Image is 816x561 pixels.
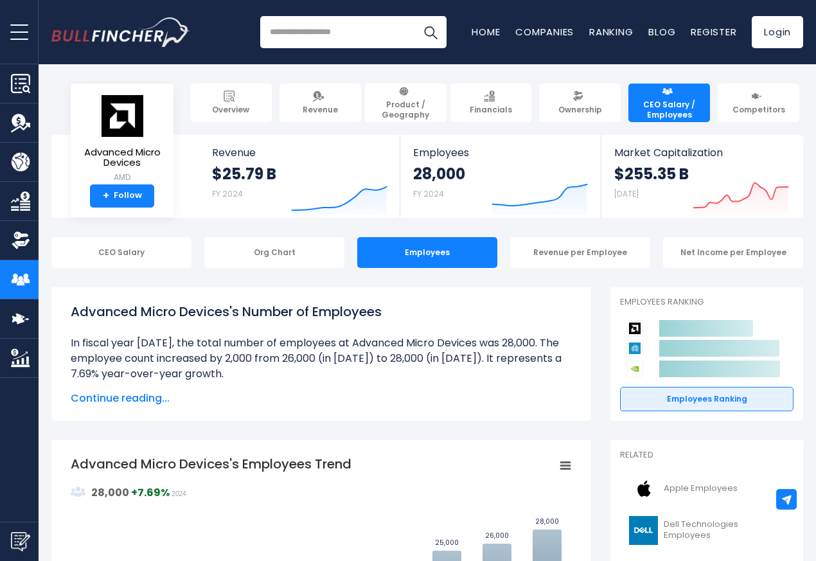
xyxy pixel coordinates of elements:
a: Dell Technologies Employees [620,513,794,548]
span: 2024 [172,490,186,497]
small: FY 2024 [212,188,243,199]
img: Ownership [11,231,30,250]
a: +Follow [90,184,154,208]
span: Market Capitalization [614,147,789,159]
tspan: Advanced Micro Devices's Employees Trend [71,455,351,473]
small: [DATE] [614,188,639,199]
span: Employees [413,147,587,159]
a: Product / Geography [365,84,447,122]
span: Revenue [212,147,387,159]
strong: + [103,190,109,202]
strong: + [131,485,170,500]
div: Net Income per Employee [663,237,803,268]
li: In fiscal year [DATE], the total number of employees at Advanced Micro Devices was 28,000. The em... [71,335,572,382]
span: Revenue [303,105,338,115]
h1: Advanced Micro Devices's Number of Employees [71,302,572,321]
small: AMD [81,172,163,183]
span: Advanced Micro Devices [81,147,163,168]
a: Revenue $25.79 B FY 2024 [199,135,400,218]
div: Employees [357,237,497,268]
img: graph_employee_icon.svg [71,485,86,500]
span: Competitors [732,105,785,115]
a: Register [691,25,736,39]
img: DELL logo [628,516,660,545]
text: 25,000 [435,538,459,548]
a: Home [472,25,500,39]
span: Apple Employees [664,483,738,494]
strong: 28,000 [413,164,465,184]
a: Financials [450,84,532,122]
strong: 7.69% [137,485,170,500]
a: CEO Salary / Employees [628,84,710,122]
img: Advanced Micro Devices competitors logo [626,320,643,337]
a: Blog [648,25,675,39]
a: Login [752,16,803,48]
img: Bullfincher logo [51,17,190,47]
img: AAPL logo [628,474,660,503]
strong: 28,000 [91,485,129,500]
a: Go to homepage [51,17,190,47]
strong: $25.79 B [212,164,276,184]
a: Advanced Micro Devices AMD [80,94,164,184]
span: Dell Technologies Employees [664,519,786,541]
a: Employees Ranking [620,387,794,411]
a: Companies [515,25,574,39]
span: Ownership [558,105,602,115]
a: Overview [190,84,272,122]
small: FY 2024 [413,188,444,199]
p: Employees Ranking [620,297,794,308]
div: CEO Salary [51,237,191,268]
a: Ranking [589,25,633,39]
span: Product / Geography [371,100,441,120]
button: Search [414,16,447,48]
a: Apple Employees [620,471,794,506]
text: 26,000 [485,531,509,540]
div: Org Chart [204,237,344,268]
a: Competitors [718,84,799,122]
p: Related [620,450,794,461]
strong: $255.35 B [614,164,689,184]
a: Market Capitalization $255.35 B [DATE] [601,135,802,218]
a: Revenue [279,84,361,122]
img: Applied Materials competitors logo [626,340,643,357]
img: NVIDIA Corporation competitors logo [626,361,643,377]
text: 28,000 [535,517,559,526]
span: Continue reading... [71,391,572,406]
a: Ownership [539,84,621,122]
span: Financials [470,105,512,115]
div: Revenue per Employee [510,237,650,268]
a: Employees 28,000 FY 2024 [400,135,600,218]
span: Overview [212,105,249,115]
span: CEO Salary / Employees [634,100,704,120]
